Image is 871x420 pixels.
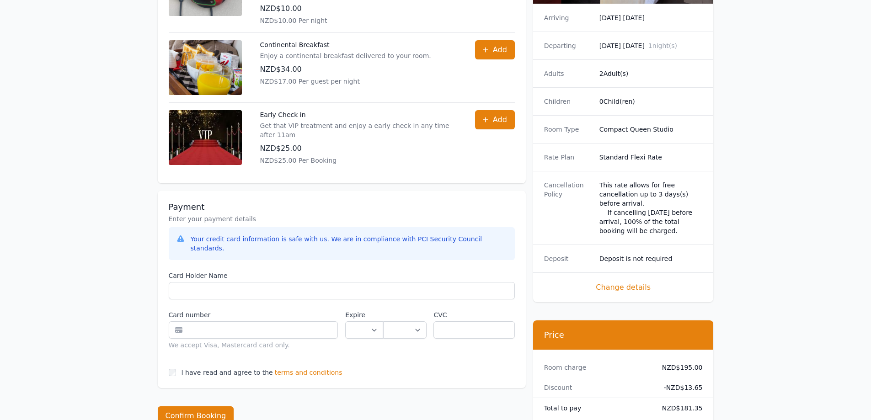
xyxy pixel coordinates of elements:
[182,369,273,376] label: I have read and agree to the
[599,254,703,263] dd: Deposit is not required
[544,97,592,106] dt: Children
[169,214,515,223] p: Enter your payment details
[169,340,338,350] div: We accept Visa, Mastercard card only.
[655,363,703,372] dd: NZD$195.00
[599,41,703,50] dd: [DATE] [DATE]
[599,97,703,106] dd: 0 Child(ren)
[260,143,457,154] p: NZD$25.00
[275,368,342,377] span: terms and conditions
[433,310,514,319] label: CVC
[260,110,457,119] p: Early Check in
[544,282,703,293] span: Change details
[475,110,515,129] button: Add
[169,40,242,95] img: Continental Breakfast
[475,40,515,59] button: Add
[260,51,431,60] p: Enjoy a continental breakfast delivered to your room.
[544,125,592,134] dt: Room Type
[345,310,383,319] label: Expire
[260,77,431,86] p: NZD$17.00 Per guest per night
[544,363,647,372] dt: Room charge
[599,181,703,235] div: This rate allows for free cancellation up to 3 days(s) before arrival. If cancelling [DATE] befor...
[169,202,515,213] h3: Payment
[260,64,431,75] p: NZD$34.00
[648,42,677,49] span: 1 night(s)
[599,69,703,78] dd: 2 Adult(s)
[493,44,507,55] span: Add
[383,310,426,319] label: .
[260,121,457,139] p: Get that VIP treatment and enjoy a early check in any time after 11am
[544,330,703,340] h3: Price
[599,153,703,162] dd: Standard Flexi Rate
[493,114,507,125] span: Add
[544,153,592,162] dt: Rate Plan
[599,13,703,22] dd: [DATE] [DATE]
[544,69,592,78] dt: Adults
[260,40,431,49] p: Continental Breakfast
[544,254,592,263] dt: Deposit
[544,13,592,22] dt: Arriving
[260,156,457,165] p: NZD$25.00 Per Booking
[260,16,457,25] p: NZD$10.00 Per night
[544,41,592,50] dt: Departing
[544,404,647,413] dt: Total to pay
[191,234,508,253] div: Your credit card information is safe with us. We are in compliance with PCI Security Council stan...
[260,3,457,14] p: NZD$10.00
[169,110,242,165] img: Early Check in
[169,310,338,319] label: Card number
[655,404,703,413] dd: NZD$181.35
[599,125,703,134] dd: Compact Queen Studio
[544,181,592,235] dt: Cancellation Policy
[544,383,647,392] dt: Discount
[169,271,515,280] label: Card Holder Name
[655,383,703,392] dd: - NZD$13.65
